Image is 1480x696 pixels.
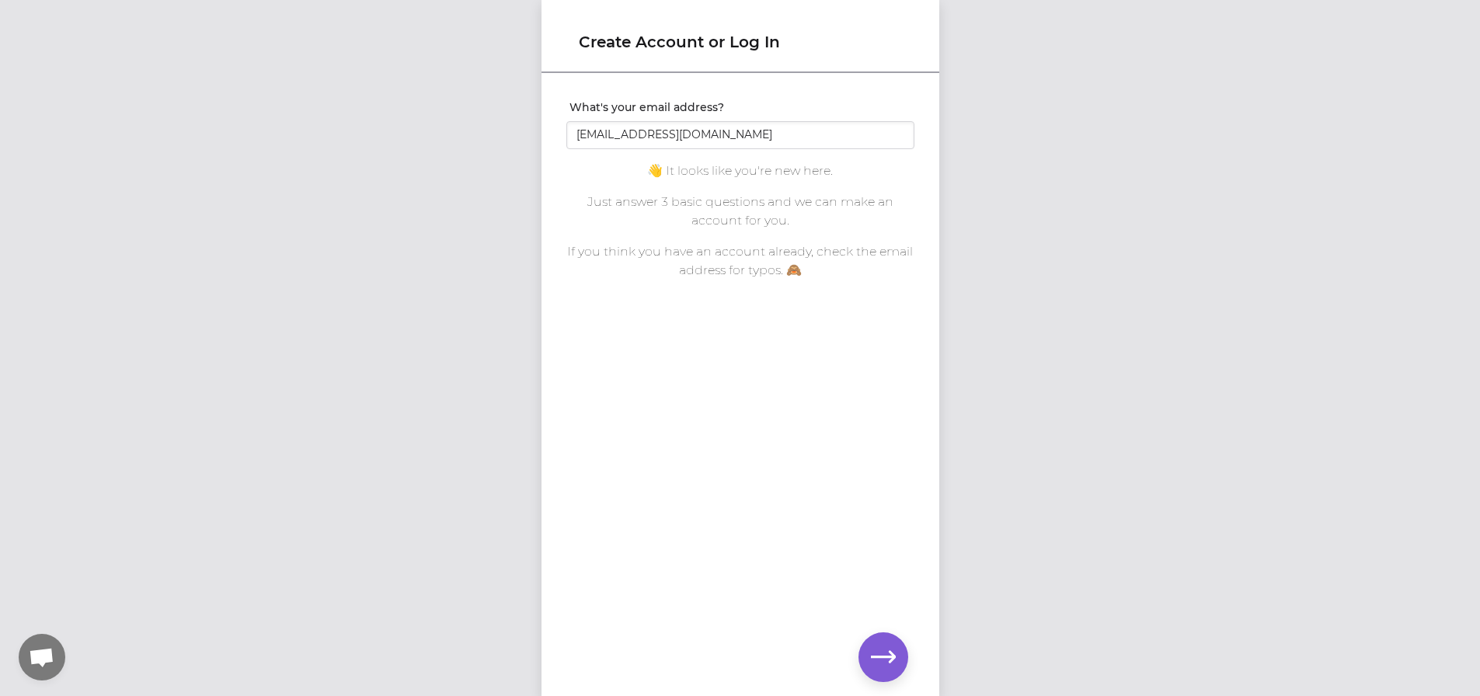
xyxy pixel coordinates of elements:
a: Open chat [19,634,65,680]
h1: Create Account or Log In [579,31,902,53]
p: Just answer 3 basic questions and we can make an account for you. [566,193,914,230]
p: 👋 It looks like you're new here. [566,162,914,180]
p: If you think you have an account already, check the email address for typos. 🙈 [566,242,914,280]
input: Your email [566,121,914,149]
label: What's your email address? [569,99,914,115]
